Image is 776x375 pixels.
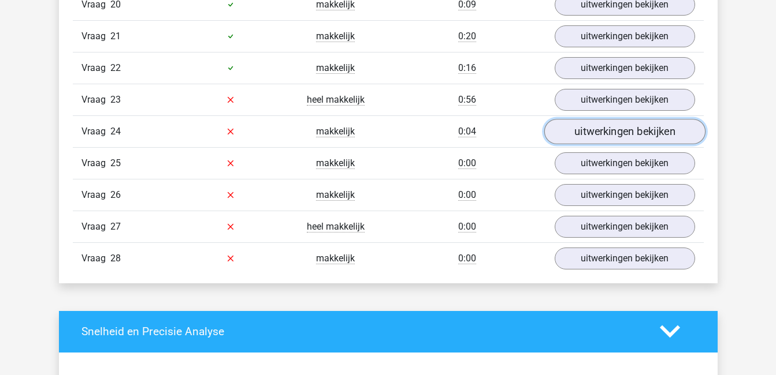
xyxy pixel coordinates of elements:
[110,126,121,137] span: 24
[555,152,695,174] a: uitwerkingen bekijken
[316,157,355,169] span: makkelijk
[458,31,476,42] span: 0:20
[110,253,121,264] span: 28
[110,94,121,105] span: 23
[81,220,110,234] span: Vraag
[544,119,705,144] a: uitwerkingen bekijken
[81,93,110,107] span: Vraag
[555,89,695,111] a: uitwerkingen bekijken
[555,247,695,269] a: uitwerkingen bekijken
[316,253,355,264] span: makkelijk
[110,221,121,232] span: 27
[316,189,355,201] span: makkelijk
[458,94,476,106] span: 0:56
[81,252,110,265] span: Vraag
[81,125,110,138] span: Vraag
[81,29,110,43] span: Vraag
[307,221,365,232] span: heel makkelijk
[110,189,121,200] span: 26
[81,325,643,338] h4: Snelheid en Precisie Analyse
[555,184,695,206] a: uitwerkingen bekijken
[81,61,110,75] span: Vraag
[555,216,695,238] a: uitwerkingen bekijken
[81,156,110,170] span: Vraag
[458,62,476,74] span: 0:16
[110,62,121,73] span: 22
[81,188,110,202] span: Vraag
[458,157,476,169] span: 0:00
[316,62,355,74] span: makkelijk
[555,57,695,79] a: uitwerkingen bekijken
[110,31,121,42] span: 21
[307,94,365,106] span: heel makkelijk
[316,126,355,137] span: makkelijk
[458,189,476,201] span: 0:00
[555,25,695,47] a: uitwerkingen bekijken
[316,31,355,42] span: makkelijk
[458,126,476,137] span: 0:04
[458,221,476,232] span: 0:00
[110,157,121,168] span: 25
[458,253,476,264] span: 0:00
